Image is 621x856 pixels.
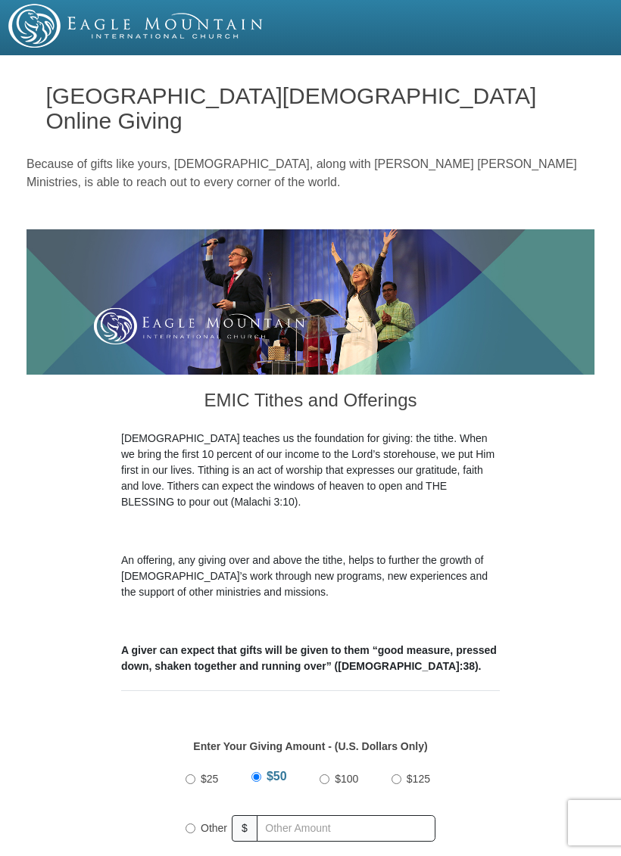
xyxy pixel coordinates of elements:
span: $100 [335,773,358,785]
h1: [GEOGRAPHIC_DATA][DEMOGRAPHIC_DATA] Online Giving [46,83,576,133]
b: A giver can expect that gifts will be given to them “good measure, pressed down, shaken together ... [121,644,497,672]
h3: EMIC Tithes and Offerings [121,375,500,431]
span: $50 [267,770,287,783]
p: [DEMOGRAPHIC_DATA] teaches us the foundation for giving: the tithe. When we bring the first 10 pe... [121,431,500,510]
strong: Enter Your Giving Amount - (U.S. Dollars Only) [193,740,427,752]
p: Because of gifts like yours, [DEMOGRAPHIC_DATA], along with [PERSON_NAME] [PERSON_NAME] Ministrie... [27,155,594,191]
span: Other [201,822,227,834]
span: $ [232,815,257,842]
img: EMIC [8,4,264,48]
input: Other Amount [257,815,435,842]
span: $25 [201,773,218,785]
p: An offering, any giving over and above the tithe, helps to further the growth of [DEMOGRAPHIC_DAT... [121,553,500,600]
span: $125 [407,773,430,785]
